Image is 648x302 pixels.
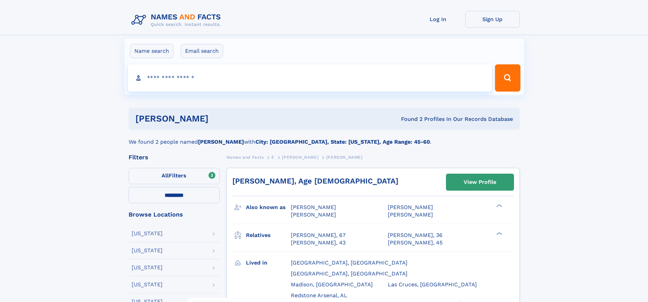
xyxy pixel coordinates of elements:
span: Redstone Arsenal, AL [291,292,347,299]
div: Browse Locations [129,211,220,218]
div: [US_STATE] [132,231,163,236]
span: [PERSON_NAME] [388,211,433,218]
a: Sign Up [465,11,520,28]
a: Log In [411,11,465,28]
span: [PERSON_NAME] [326,155,363,160]
a: [PERSON_NAME], 36 [388,232,443,239]
span: E [271,155,275,160]
div: We found 2 people named with . [129,130,520,146]
a: E [271,153,275,161]
a: [PERSON_NAME], 45 [388,239,443,247]
div: View Profile [464,174,496,190]
div: ❯ [495,204,503,208]
div: [US_STATE] [132,282,163,287]
label: Email search [181,44,223,58]
label: Name search [130,44,173,58]
span: [PERSON_NAME] [291,204,336,210]
a: Names and Facts [227,153,264,161]
a: View Profile [446,174,514,190]
span: All [162,172,169,179]
div: Found 2 Profiles In Our Records Database [305,115,513,123]
label: Filters [129,168,220,184]
span: [GEOGRAPHIC_DATA], [GEOGRAPHIC_DATA] [291,259,408,266]
span: [PERSON_NAME] [388,204,433,210]
b: [PERSON_NAME] [198,139,244,145]
input: search input [128,64,492,92]
span: [GEOGRAPHIC_DATA], [GEOGRAPHIC_DATA] [291,270,408,277]
h3: Lived in [246,257,291,269]
span: [PERSON_NAME] [282,155,318,160]
div: ❯ [495,231,503,236]
h3: Relatives [246,229,291,241]
b: City: [GEOGRAPHIC_DATA], State: [US_STATE], Age Range: 45-60 [255,139,430,145]
a: [PERSON_NAME] [282,153,318,161]
img: Logo Names and Facts [129,11,227,29]
span: Las Cruces, [GEOGRAPHIC_DATA] [388,281,477,288]
a: [PERSON_NAME], Age [DEMOGRAPHIC_DATA] [232,177,398,185]
div: [US_STATE] [132,265,163,270]
span: Madison, [GEOGRAPHIC_DATA] [291,281,373,288]
div: [US_STATE] [132,248,163,253]
h3: Also known as [246,202,291,213]
h1: [PERSON_NAME] [135,114,305,123]
div: Filters [129,154,220,160]
button: Search Button [495,64,520,92]
span: [PERSON_NAME] [291,211,336,218]
a: [PERSON_NAME], 43 [291,239,346,247]
a: [PERSON_NAME], 67 [291,232,346,239]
